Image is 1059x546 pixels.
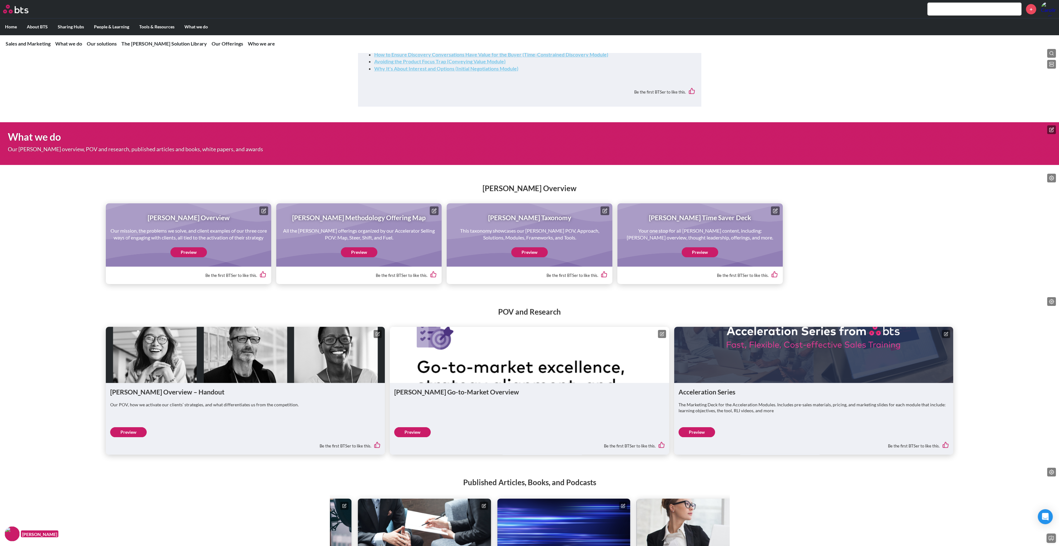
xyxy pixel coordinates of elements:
[394,387,664,396] h1: [PERSON_NAME] Go-to-Market Overview
[374,330,382,338] button: Edit content box
[8,130,738,144] h1: What we do
[1026,4,1036,14] a: +
[364,83,695,100] div: Be the first BTSer to like this.
[281,213,437,222] h1: [PERSON_NAME] Methodology Offering Map
[452,267,607,284] div: Be the first BTSer to like this.
[55,41,82,46] a: What we do
[5,526,20,541] img: F
[248,41,275,46] a: Who we are
[6,41,51,46] a: Sales and Marketing
[619,502,627,510] button: Edit content box
[451,227,608,241] p: This taxonomy showcases our [PERSON_NAME] POV, Approach, Solutions, Modules, Frameworks, and Tools.
[622,227,778,241] p: Your one stop for all [PERSON_NAME] content, including: [PERSON_NAME] overview, thought leadershi...
[110,437,380,450] div: Be the first BTSer to like this.
[87,41,117,46] a: Our solutions
[430,206,439,215] button: Edit content tile
[601,206,609,215] button: Edit content tile
[3,5,40,13] a: Go home
[374,51,608,57] a: How to Ensure Discovery Conversations Have Value for the Buyer (Time-Constrained Discovery Module)
[682,247,718,257] a: Preview
[340,502,348,510] button: Edit content box
[22,19,53,35] label: About BTS
[21,530,58,538] figcaption: [PERSON_NAME]
[942,330,950,338] button: Edit content box
[179,19,213,35] label: What we do
[394,437,664,450] div: Be the first BTSer to like this.
[374,65,518,71] a: Why It's About Interest and Options (Initial Negotiations Module)
[53,19,89,35] label: Sharing Hubs
[1047,468,1056,476] button: Edit content list: Published Articles, Books, and Podcasts
[259,206,268,215] button: Edit content tile
[170,247,207,257] a: Preview
[281,267,437,284] div: Be the first BTSer to like this.
[658,330,666,338] button: Edit content box
[8,147,592,152] p: Our [PERSON_NAME] overview, POV and research, published articles and books, white papers, and awards
[480,502,488,510] button: Edit content box
[134,19,179,35] label: Tools & Resources
[110,427,147,437] a: Preview
[622,267,778,284] div: Be the first BTSer to like this.
[394,427,431,437] a: Preview
[451,213,608,222] h1: [PERSON_NAME] Taxonomy
[1041,2,1056,17] img: Carolina Sevilla
[511,247,548,257] a: Preview
[679,402,949,414] p: The Marketing Deck for the Acceleration Modules. Includes pre-sales materials, pricing, and marke...
[622,213,778,222] h1: [PERSON_NAME] Time Saver Deck
[111,267,266,284] div: Be the first BTSer to like this.
[1047,60,1056,69] button: Edit page layout
[771,206,780,215] button: Edit content tile
[1047,125,1056,134] button: Edit hero
[1041,2,1056,17] a: Profile
[1047,297,1056,306] button: Edit content list: POV and Research
[3,5,28,13] img: BTS Logo
[121,41,207,46] a: The [PERSON_NAME] Solution Library
[110,387,380,396] h1: [PERSON_NAME] Overview – Handout
[281,227,437,241] p: All the [PERSON_NAME] offerings organized by our Accelerator Selling POV: Map, Steer, Shift, and ...
[212,41,243,46] a: Our Offerings
[89,19,134,35] label: People & Learning
[374,58,506,64] a: Avoiding the Product Focus Trap (Conveying Value Module)
[679,387,949,396] h1: Acceleration Series
[341,247,377,257] a: Preview
[1038,509,1053,524] div: Open Intercom Messenger
[1047,174,1056,182] button: Edit content list: SAM Overview
[679,437,949,450] div: Be the first BTSer to like this.
[110,213,267,222] h1: [PERSON_NAME] Overview
[110,402,380,408] p: Our POV, how we activate our clients’ strategies, and what differentiates us from the competition.
[679,427,715,437] a: Preview
[110,227,267,241] p: Our mission, the problems we solve, and client examples of our three core ways of engaging with c...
